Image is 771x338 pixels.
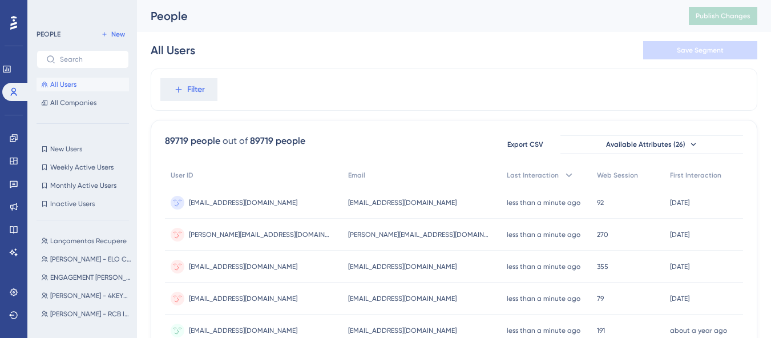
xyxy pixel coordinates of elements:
span: [PERSON_NAME] - 4KEYS SERVICOS FINANCEIROS LTDA [50,291,131,300]
div: out of [223,134,248,148]
div: All Users [151,42,195,58]
span: All Companies [50,98,96,107]
span: New [111,30,125,39]
span: [EMAIL_ADDRESS][DOMAIN_NAME] [348,198,457,207]
button: Monthly Active Users [37,179,129,192]
time: less than a minute ago [507,263,580,271]
span: Email [348,171,365,180]
time: less than a minute ago [507,231,580,239]
span: 270 [597,230,608,239]
span: Export CSV [507,140,543,149]
span: Available Attributes (26) [606,140,685,149]
span: Filter [187,83,205,96]
span: Web Session [597,171,638,180]
div: 89719 people [165,134,220,148]
time: about a year ago [670,327,727,335]
div: People [151,8,660,24]
span: [EMAIL_ADDRESS][DOMAIN_NAME] [348,326,457,335]
span: Inactive Users [50,199,95,208]
span: [PERSON_NAME] - RCB INVESTIMENTOS [50,309,131,319]
span: Last Interaction [507,171,559,180]
span: ENGAGEMENT [PERSON_NAME] - PROVIDER SOLUCOES TECNOLOGICAS LTDA [50,273,131,282]
span: New Users [50,144,82,154]
time: less than a minute ago [507,295,580,303]
span: [EMAIL_ADDRESS][DOMAIN_NAME] [348,294,457,303]
button: Available Attributes (26) [560,135,743,154]
button: Weekly Active Users [37,160,129,174]
span: 92 [597,198,604,207]
button: [PERSON_NAME] - ELO CONTACT CENTER SERVIÇOS LTDA [37,252,136,266]
button: All Companies [37,96,129,110]
time: [DATE] [670,263,689,271]
span: [EMAIL_ADDRESS][DOMAIN_NAME] [189,262,297,271]
span: Monthly Active Users [50,181,116,190]
button: Save Segment [643,41,757,59]
button: Export CSV [496,135,554,154]
button: Publish Changes [689,7,757,25]
button: Lançamentos Recupere [37,234,136,248]
button: New [97,27,129,41]
span: [PERSON_NAME][EMAIL_ADDRESS][DOMAIN_NAME] [348,230,491,239]
span: 355 [597,262,608,271]
span: [EMAIL_ADDRESS][DOMAIN_NAME] [189,198,297,207]
button: Inactive Users [37,197,129,211]
span: Publish Changes [696,11,750,21]
span: [PERSON_NAME][EMAIL_ADDRESS][DOMAIN_NAME] [189,230,332,239]
span: Weekly Active Users [50,163,114,172]
button: All Users [37,78,129,91]
span: 191 [597,326,605,335]
span: [PERSON_NAME] - ELO CONTACT CENTER SERVIÇOS LTDA [50,255,131,264]
button: [PERSON_NAME] - 4KEYS SERVICOS FINANCEIROS LTDA [37,289,136,303]
span: [EMAIL_ADDRESS][DOMAIN_NAME] [348,262,457,271]
input: Search [60,55,119,63]
span: [EMAIL_ADDRESS][DOMAIN_NAME] [189,294,297,303]
button: New Users [37,142,129,156]
div: 89719 people [250,134,305,148]
span: First Interaction [670,171,721,180]
time: less than a minute ago [507,327,580,335]
time: [DATE] [670,199,689,207]
span: Lançamentos Recupere [50,236,127,246]
time: less than a minute ago [507,199,580,207]
div: PEOPLE [37,30,60,39]
time: [DATE] [670,295,689,303]
span: [EMAIL_ADDRESS][DOMAIN_NAME] [189,326,297,335]
button: ENGAGEMENT [PERSON_NAME] - PROVIDER SOLUCOES TECNOLOGICAS LTDA [37,271,136,284]
button: [PERSON_NAME] - RCB INVESTIMENTOS [37,307,136,321]
time: [DATE] [670,231,689,239]
button: Filter [160,78,217,101]
span: All Users [50,80,76,89]
span: User ID [171,171,193,180]
span: Save Segment [677,46,724,55]
span: 79 [597,294,604,303]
